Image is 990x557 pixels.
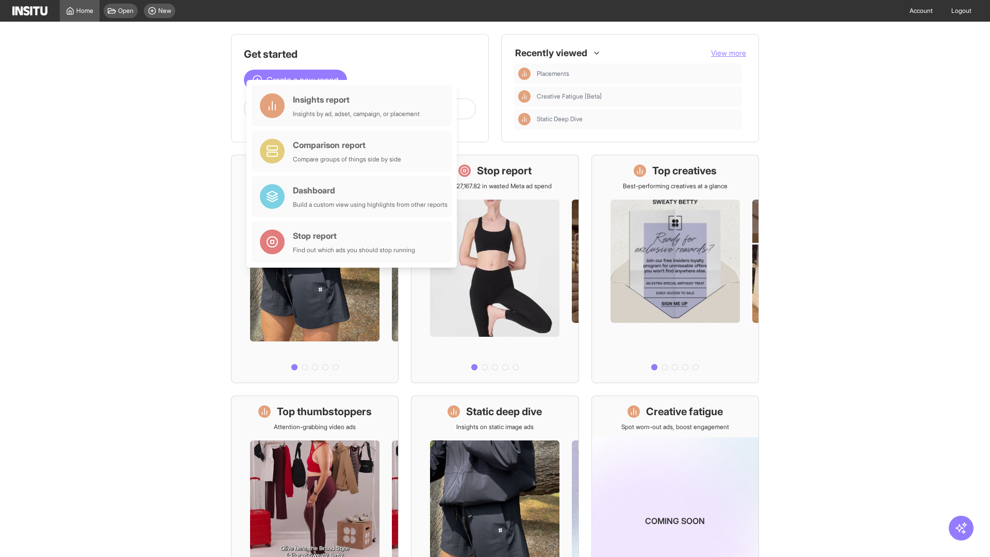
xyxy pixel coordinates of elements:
div: Dashboard [293,184,448,196]
span: Placements [537,70,738,78]
span: Static Deep Dive [537,115,583,123]
div: Insights [518,68,531,80]
h1: Top thumbstoppers [277,404,372,419]
img: Logo [12,6,47,15]
span: Open [118,7,134,15]
a: Top creativesBest-performing creatives at a glance [591,155,759,383]
span: Static Deep Dive [537,115,738,123]
p: Insights on static image ads [456,423,534,431]
a: What's live nowSee all active ads instantly [231,155,399,383]
div: Comparison report [293,139,401,151]
span: Placements [537,70,569,78]
h1: Get started [244,47,476,61]
h1: Static deep dive [466,404,542,419]
button: View more [711,48,746,58]
span: Home [76,7,93,15]
div: Insights [518,113,531,125]
span: New [158,7,171,15]
span: Create a new report [267,74,339,86]
a: Stop reportSave £27,167.82 in wasted Meta ad spend [411,155,579,383]
button: Create a new report [244,70,347,90]
p: Save £27,167.82 in wasted Meta ad spend [438,182,552,190]
p: Attention-grabbing video ads [274,423,356,431]
div: Stop report [293,230,415,242]
span: Creative Fatigue [Beta] [537,92,738,101]
div: Compare groups of things side by side [293,155,401,163]
span: Creative Fatigue [Beta] [537,92,602,101]
div: Insights [518,90,531,103]
h1: Stop report [477,163,532,178]
div: Insights report [293,93,420,106]
h1: Top creatives [652,163,717,178]
p: Best-performing creatives at a glance [623,182,728,190]
div: Find out which ads you should stop running [293,246,415,254]
span: View more [711,48,746,57]
div: Build a custom view using highlights from other reports [293,201,448,209]
div: Insights by ad, adset, campaign, or placement [293,110,420,118]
